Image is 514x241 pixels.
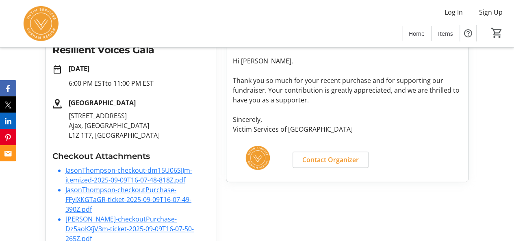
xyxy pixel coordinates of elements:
[479,7,503,17] span: Sign Up
[473,6,509,19] button: Sign Up
[432,26,460,41] a: Items
[438,29,453,38] span: Items
[293,152,369,168] a: Contact Organizer
[233,76,462,105] p: Thank you so much for your recent purchase and for supporting our fundraiser. Your contribution i...
[460,25,476,41] button: Help
[65,185,191,214] a: JasonThompson-checkoutPurchase-FFyIXKGTaGR-ticket-2025-09-09T16-07-49-390Z.pdf
[233,124,462,134] p: Victim Services of [GEOGRAPHIC_DATA]
[445,7,463,17] span: Log In
[233,144,283,172] img: Victim Services of Durham Region logo
[52,65,62,74] mat-icon: date_range
[69,111,209,140] p: [STREET_ADDRESS] Ajax, [GEOGRAPHIC_DATA] L1Z 1T7, [GEOGRAPHIC_DATA]
[65,166,192,185] a: JasonThompson-checkout-dm15U06SJJm-itemized-2025-09-09T16-07-48-818Z.pdf
[409,29,425,38] span: Home
[52,150,209,162] h3: Checkout Attachments
[438,6,469,19] button: Log In
[233,56,462,66] p: Hi [PERSON_NAME],
[402,26,431,41] a: Home
[490,26,504,40] button: Cart
[5,3,77,44] img: Victim Services of Durham Region's Logo
[52,43,209,57] h2: Resilient Voices Gala
[69,64,89,73] strong: [DATE]
[69,78,209,88] p: 6:00 PM EST to 11:00 PM EST
[302,155,359,165] span: Contact Organizer
[233,115,462,124] p: Sincerely,
[69,98,136,107] strong: [GEOGRAPHIC_DATA]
